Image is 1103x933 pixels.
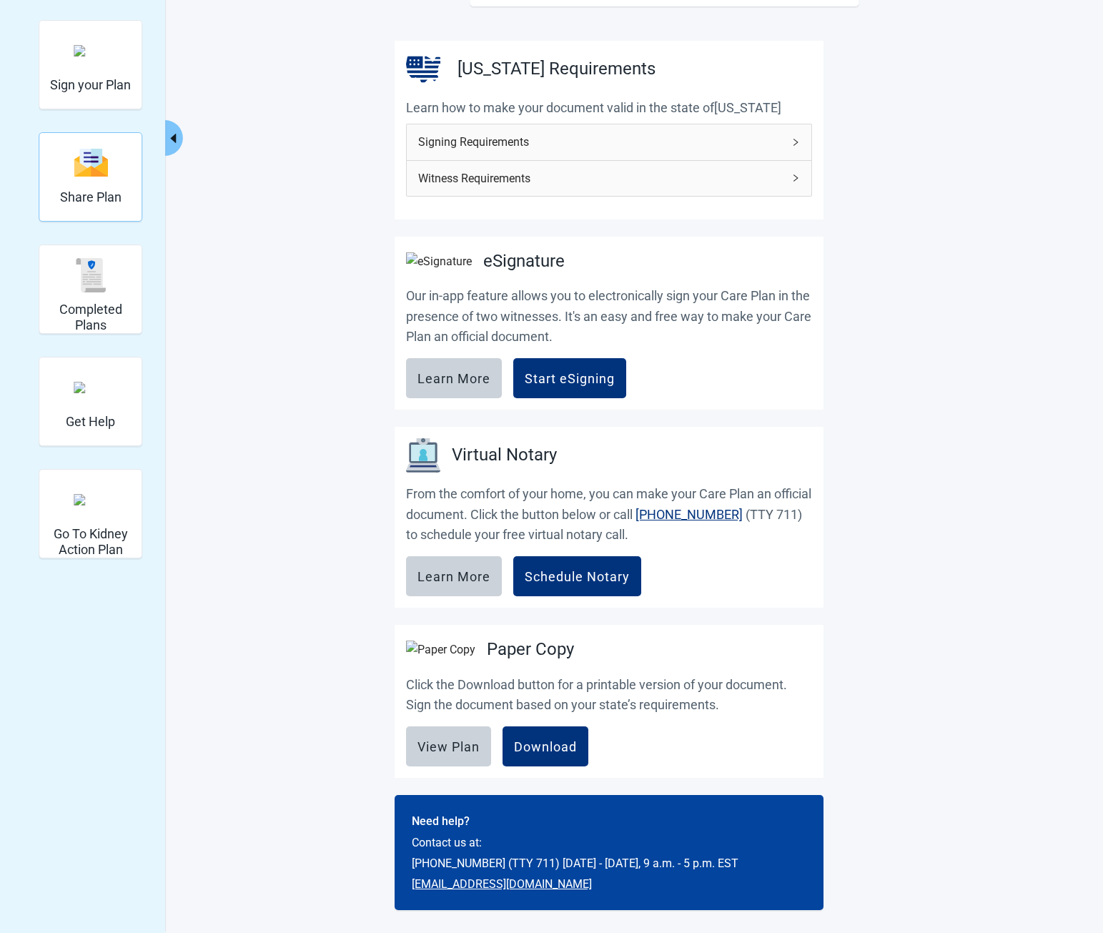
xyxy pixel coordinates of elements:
[513,556,641,596] button: Schedule Notary
[406,556,502,596] button: Learn More
[406,641,475,658] img: Paper Copy
[525,569,630,583] div: Schedule Notary
[39,357,142,446] div: Get Help
[417,569,490,583] div: Learn More
[514,739,577,754] div: Download
[412,812,806,830] h2: Need help?
[407,124,811,159] div: Signing Requirements
[513,358,626,398] button: Start eSigning
[406,98,812,118] p: Learn how to make your document valid in the state of [US_STATE]
[74,382,108,393] img: person-question.svg
[45,526,136,557] h2: Go To Kidney Action Plan
[406,726,491,766] button: View Plan
[417,739,480,754] div: View Plan
[39,245,142,334] div: Completed Plans
[60,189,122,205] h2: Share Plan
[406,675,812,716] p: Click the Download button for a printable version of your document. Sign the document based on yo...
[74,258,108,292] img: svg%3e
[418,169,783,187] span: Witness Requirements
[412,877,592,891] a: [EMAIL_ADDRESS][DOMAIN_NAME]
[406,484,812,545] p: From the comfort of your home, you can make your Care Plan an official document. Click the button...
[39,469,142,558] div: Go To Kidney Action Plan
[407,161,811,196] div: Witness Requirements
[487,636,574,663] h2: Paper Copy
[66,414,115,430] h2: Get Help
[791,174,800,182] span: right
[525,371,615,385] div: Start eSigning
[167,132,180,145] span: caret-left
[791,138,800,147] span: right
[74,147,108,178] img: svg%3e
[406,252,472,270] img: eSignature
[412,834,806,851] p: Contact us at:
[457,56,656,83] h2: [US_STATE] Requirements
[39,20,142,109] div: Sign your Plan
[406,438,440,473] img: Virtual Notary
[45,302,136,332] h2: Completed Plans
[406,286,812,347] p: Our in-app feature allows you to electronically sign your Care Plan in the presence of two witnes...
[503,726,588,766] button: Download
[74,45,108,56] img: make_plan_official.svg
[165,120,183,156] button: Collapse menu
[412,854,806,872] p: [PHONE_NUMBER] (TTY 711) [DATE] - [DATE], 9 a.m. - 5 p.m. EST
[635,507,743,522] a: [PHONE_NUMBER]
[418,133,783,151] span: Signing Requirements
[452,442,557,469] h3: Virtual Notary
[417,371,490,385] div: Learn More
[406,358,502,398] button: Learn More
[50,77,131,93] h2: Sign your Plan
[74,494,108,505] img: kidney_action_plan.svg
[39,132,142,222] div: Share Plan
[406,52,440,87] img: United States
[483,248,565,275] h2: eSignature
